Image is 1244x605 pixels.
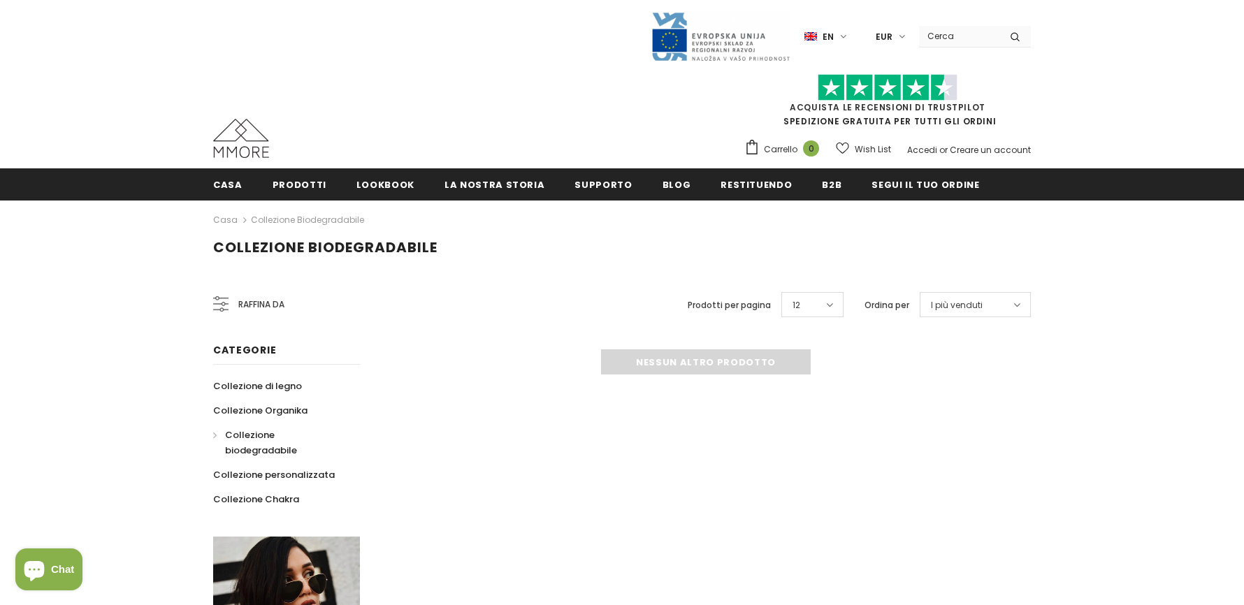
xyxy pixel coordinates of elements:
[251,214,364,226] a: Collezione biodegradabile
[744,80,1031,127] span: SPEDIZIONE GRATUITA PER TUTTI GLI ORDINI
[225,428,297,457] span: Collezione biodegradabile
[793,298,800,312] span: 12
[213,379,302,393] span: Collezione di legno
[273,178,326,191] span: Prodotti
[876,30,892,44] span: EUR
[764,143,797,156] span: Carrello
[213,168,243,200] a: Casa
[950,144,1031,156] a: Creare un account
[744,139,826,160] a: Carrello 0
[213,493,299,506] span: Collezione Chakra
[213,238,437,257] span: Collezione biodegradabile
[822,178,841,191] span: B2B
[213,343,276,357] span: Categorie
[721,168,792,200] a: Restituendo
[444,168,544,200] a: La nostra storia
[213,119,269,158] img: Casi MMORE
[721,178,792,191] span: Restituendo
[213,178,243,191] span: Casa
[931,298,983,312] span: I più venduti
[356,168,414,200] a: Lookbook
[213,404,308,417] span: Collezione Organika
[790,101,985,113] a: Acquista le recensioni di TrustPilot
[865,298,909,312] label: Ordina per
[688,298,771,312] label: Prodotti per pagina
[871,168,979,200] a: Segui il tuo ordine
[651,30,790,42] a: Javni Razpis
[213,212,238,228] a: Casa
[444,178,544,191] span: La nostra storia
[356,178,414,191] span: Lookbook
[238,297,284,312] span: Raffina da
[273,168,326,200] a: Prodotti
[213,423,345,462] a: Collezione biodegradabile
[213,487,299,511] a: Collezione Chakra
[822,168,841,200] a: B2B
[939,144,948,156] span: or
[663,168,691,200] a: Blog
[213,398,308,423] a: Collezione Organika
[823,30,834,44] span: en
[871,178,979,191] span: Segui il tuo ordine
[213,374,302,398] a: Collezione di legno
[213,462,335,487] a: Collezione personalizzata
[803,140,819,156] span: 0
[836,137,891,161] a: Wish List
[804,31,817,43] img: i-lang-1.png
[213,468,335,481] span: Collezione personalizzata
[818,74,957,101] img: Fidati di Pilot Stars
[907,144,937,156] a: Accedi
[919,26,999,46] input: Search Site
[855,143,891,156] span: Wish List
[663,178,691,191] span: Blog
[574,178,632,191] span: supporto
[574,168,632,200] a: supporto
[651,11,790,62] img: Javni Razpis
[11,548,87,594] inbox-online-store-chat: Shopify online store chat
